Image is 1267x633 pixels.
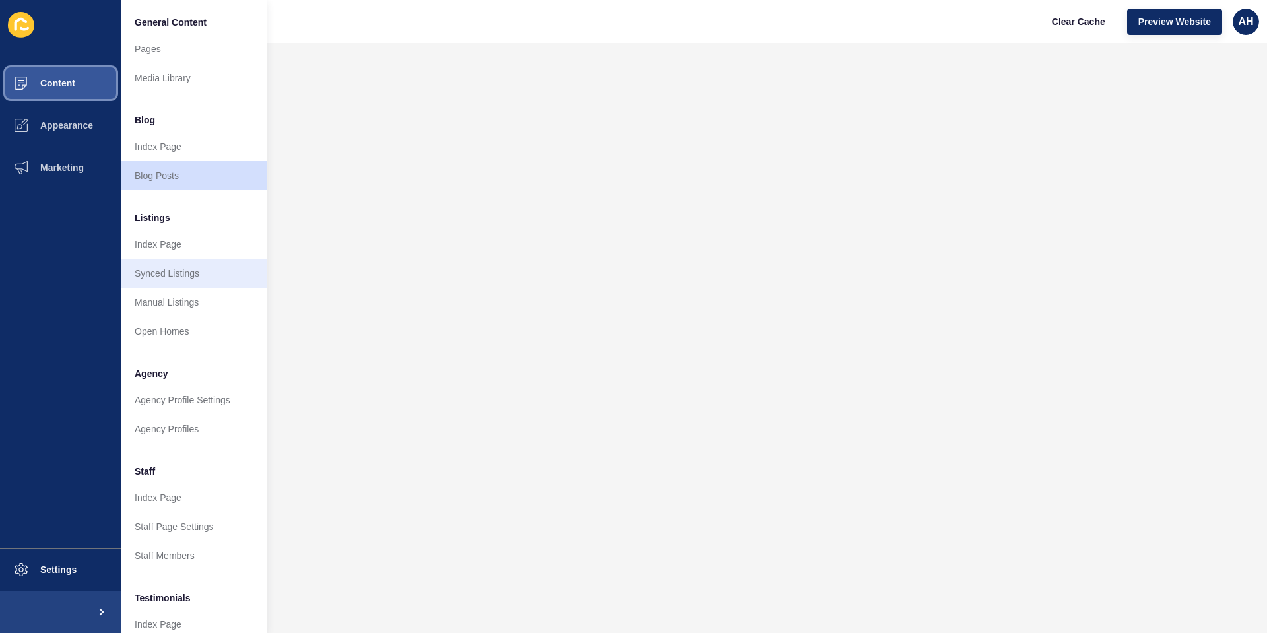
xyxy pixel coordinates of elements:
button: Clear Cache [1041,9,1117,35]
a: Open Homes [121,317,267,346]
a: Agency Profile Settings [121,385,267,415]
a: Synced Listings [121,259,267,288]
a: Index Page [121,230,267,259]
a: Index Page [121,132,267,161]
span: AH [1238,15,1253,28]
span: Listings [135,211,170,224]
a: Staff Members [121,541,267,570]
a: Blog Posts [121,161,267,190]
span: General Content [135,16,207,29]
span: Testimonials [135,591,191,605]
span: Agency [135,367,168,380]
a: Agency Profiles [121,415,267,444]
span: Staff [135,465,155,478]
a: Media Library [121,63,267,92]
span: Clear Cache [1052,15,1105,28]
a: Index Page [121,483,267,512]
a: Manual Listings [121,288,267,317]
span: Preview Website [1138,15,1211,28]
button: Preview Website [1127,9,1222,35]
span: Blog [135,114,155,127]
a: Pages [121,34,267,63]
a: Staff Page Settings [121,512,267,541]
